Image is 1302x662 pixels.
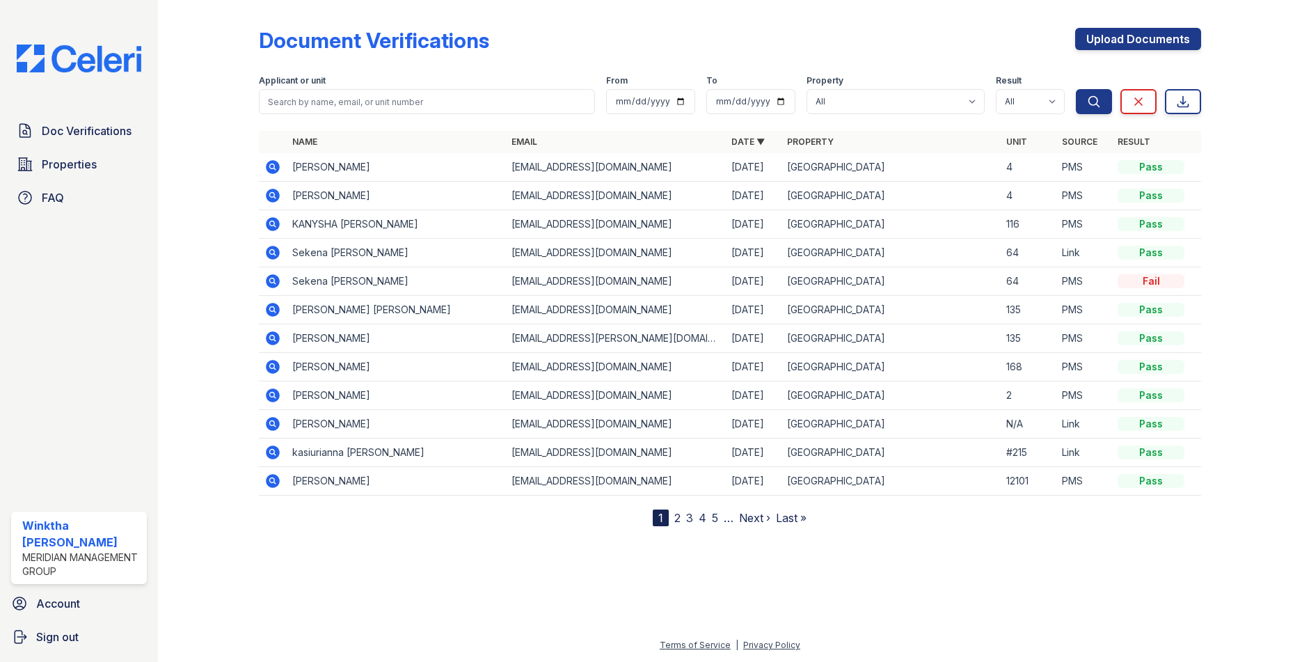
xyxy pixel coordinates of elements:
td: [GEOGRAPHIC_DATA] [781,153,1001,182]
div: Pass [1118,446,1184,459]
div: Pass [1118,388,1184,402]
a: Account [6,590,152,617]
div: Pass [1118,417,1184,431]
td: PMS [1056,324,1112,353]
td: Link [1056,439,1112,467]
td: [GEOGRAPHIC_DATA] [781,381,1001,410]
td: 2 [1001,381,1056,410]
div: Pass [1118,360,1184,374]
td: Sekena [PERSON_NAME] [287,239,506,267]
td: [GEOGRAPHIC_DATA] [781,267,1001,296]
td: [GEOGRAPHIC_DATA] [781,353,1001,381]
td: 135 [1001,296,1056,324]
td: Link [1056,410,1112,439]
a: Result [1118,136,1150,147]
a: Source [1062,136,1097,147]
span: … [724,510,733,526]
div: Pass [1118,303,1184,317]
td: [EMAIL_ADDRESS][DOMAIN_NAME] [506,353,725,381]
td: [EMAIL_ADDRESS][DOMAIN_NAME] [506,182,725,210]
td: [DATE] [726,353,781,381]
div: Fail [1118,274,1184,288]
a: 4 [699,511,706,525]
td: [EMAIL_ADDRESS][DOMAIN_NAME] [506,439,725,467]
td: [DATE] [726,381,781,410]
a: Sign out [6,623,152,651]
td: PMS [1056,467,1112,496]
td: PMS [1056,353,1112,381]
td: kasiurianna [PERSON_NAME] [287,439,506,467]
td: [PERSON_NAME] [PERSON_NAME] [287,296,506,324]
td: [EMAIL_ADDRESS][DOMAIN_NAME] [506,410,725,439]
td: [GEOGRAPHIC_DATA] [781,324,1001,353]
label: Result [996,75,1022,86]
td: [PERSON_NAME] [287,353,506,381]
label: From [606,75,628,86]
a: Doc Verifications [11,117,147,145]
div: 1 [653,510,669,526]
label: Applicant or unit [259,75,326,86]
span: Account [36,595,80,612]
td: PMS [1056,296,1112,324]
a: Privacy Policy [743,640,800,650]
td: [DATE] [726,267,781,296]
a: Next › [739,511,770,525]
a: Properties [11,150,147,178]
img: CE_Logo_Blue-a8612792a0a2168367f1c8372b55b34899dd931a85d93a1a3d3e32e68fde9ad4.png [6,45,152,72]
td: [GEOGRAPHIC_DATA] [781,467,1001,496]
td: [PERSON_NAME] [287,381,506,410]
td: Sekena [PERSON_NAME] [287,267,506,296]
td: [PERSON_NAME] [287,324,506,353]
td: [GEOGRAPHIC_DATA] [781,239,1001,267]
td: [EMAIL_ADDRESS][DOMAIN_NAME] [506,467,725,496]
td: [EMAIL_ADDRESS][DOMAIN_NAME] [506,296,725,324]
td: [DATE] [726,324,781,353]
label: Property [807,75,843,86]
a: Name [292,136,317,147]
label: To [706,75,717,86]
td: 135 [1001,324,1056,353]
a: FAQ [11,184,147,212]
td: [DATE] [726,182,781,210]
div: Pass [1118,217,1184,231]
td: [EMAIL_ADDRESS][DOMAIN_NAME] [506,210,725,239]
td: #215 [1001,439,1056,467]
td: [PERSON_NAME] [287,153,506,182]
td: PMS [1056,210,1112,239]
td: [GEOGRAPHIC_DATA] [781,439,1001,467]
td: [GEOGRAPHIC_DATA] [781,182,1001,210]
td: [PERSON_NAME] [287,182,506,210]
a: Upload Documents [1075,28,1201,50]
div: Document Verifications [259,28,489,53]
td: [GEOGRAPHIC_DATA] [781,210,1001,239]
td: [DATE] [726,467,781,496]
span: Properties [42,156,97,173]
input: Search by name, email, or unit number [259,89,595,114]
div: | [736,640,738,650]
td: PMS [1056,381,1112,410]
td: [EMAIL_ADDRESS][PERSON_NAME][DOMAIN_NAME] [506,324,725,353]
td: N/A [1001,410,1056,439]
td: PMS [1056,182,1112,210]
td: [EMAIL_ADDRESS][DOMAIN_NAME] [506,239,725,267]
div: Pass [1118,160,1184,174]
div: Winktha [PERSON_NAME] [22,517,141,551]
a: Date ▼ [731,136,765,147]
td: PMS [1056,153,1112,182]
a: 5 [712,511,718,525]
td: [GEOGRAPHIC_DATA] [781,410,1001,439]
td: 116 [1001,210,1056,239]
td: [DATE] [726,210,781,239]
td: [DATE] [726,439,781,467]
td: 64 [1001,267,1056,296]
td: 4 [1001,153,1056,182]
td: [DATE] [726,410,781,439]
td: [PERSON_NAME] [287,410,506,439]
a: Terms of Service [660,640,731,650]
div: Pass [1118,331,1184,345]
a: Last » [776,511,807,525]
span: Sign out [36,629,79,645]
td: 4 [1001,182,1056,210]
td: [DATE] [726,296,781,324]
